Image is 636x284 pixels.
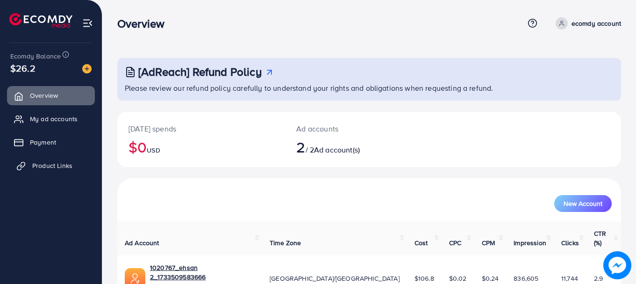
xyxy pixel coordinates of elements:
span: $106.8 [414,274,434,283]
span: Clicks [561,238,579,248]
span: Ad account(s) [314,145,360,155]
img: image [603,251,631,279]
h3: [AdReach] Refund Policy [138,65,262,79]
span: CPM [482,238,495,248]
p: Ad accounts [296,123,400,134]
span: 2.9 [594,274,603,283]
span: CPC [449,238,461,248]
a: My ad accounts [7,109,95,128]
span: Cost [414,238,428,248]
span: New Account [564,200,602,207]
span: Product Links [32,161,72,170]
span: Overview [30,91,58,100]
span: CTR (%) [594,229,606,248]
img: menu [82,18,93,29]
span: 2 [296,136,305,158]
span: USD [147,146,160,155]
a: Payment [7,133,95,152]
span: Payment [30,138,56,147]
span: My ad accounts [30,114,78,124]
img: image [82,64,92,73]
span: $26.2 [10,61,36,75]
h2: $0 [129,138,274,156]
p: Please review our refund policy carefully to understand your rights and obligations when requesti... [125,82,615,94]
h2: / 2 [296,138,400,156]
a: ecomdy account [552,17,621,29]
span: Time Zone [270,238,301,248]
p: [DATE] spends [129,123,274,134]
img: logo [9,13,72,28]
h3: Overview [117,17,172,30]
span: Ecomdy Balance [10,51,61,61]
span: [GEOGRAPHIC_DATA]/[GEOGRAPHIC_DATA] [270,274,400,283]
span: 836,605 [514,274,538,283]
a: Product Links [7,156,95,175]
span: $0.24 [482,274,499,283]
button: New Account [554,195,612,212]
span: 11,744 [561,274,578,283]
span: $0.02 [449,274,467,283]
span: Ad Account [125,238,159,248]
a: 1020767_ehsan 2_1733509583666 [150,263,255,282]
span: Impression [514,238,546,248]
a: Overview [7,86,95,105]
p: ecomdy account [572,18,621,29]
